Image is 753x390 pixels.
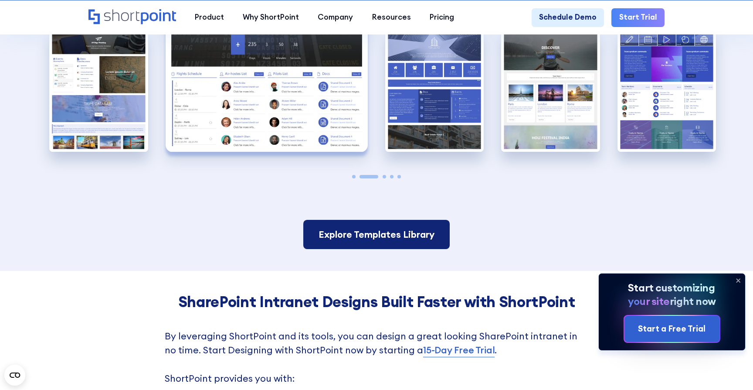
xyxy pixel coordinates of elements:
[318,12,353,23] div: Company
[360,175,378,178] span: Go to slide 2
[303,220,449,249] a: Explore Templates Library
[383,175,386,178] span: Go to slide 3
[617,31,716,152] img: HR SharePoint site example for documents
[617,31,716,152] div: 5 / 5
[352,175,356,178] span: Go to slide 1
[165,329,588,386] p: By leveraging ShortPoint and its tools, you can design a great looking SharePoint intranet in no ...
[397,175,401,178] span: Go to slide 5
[385,31,484,152] img: Internal SharePoint site example for company policy
[165,293,588,310] h4: SharePoint Intranet Designs Built Faster with ShortPoint
[363,8,420,27] a: Resources
[49,31,148,152] div: 1 / 5
[385,31,484,152] div: 3 / 5
[186,8,234,27] a: Product
[49,31,148,152] img: Best SharePoint Intranet Site Designs
[501,31,600,152] div: 4 / 5
[309,8,363,27] a: Company
[430,12,454,23] div: Pricing
[420,8,463,27] a: Pricing
[638,322,706,335] div: Start a Free Trial
[195,12,224,23] div: Product
[423,343,495,357] a: 15-Day Free Trial
[372,12,411,23] div: Resources
[88,9,176,26] a: Home
[501,31,600,152] img: SharePoint Communication site example for news
[532,8,604,27] a: Schedule Demo
[709,348,753,390] iframe: Chat Widget
[234,8,309,27] a: Why ShortPoint
[611,8,665,27] a: Start Trial
[624,316,719,342] a: Start a Free Trial
[243,12,299,23] div: Why ShortPoint
[4,365,25,386] button: Open CMP widget
[390,175,393,178] span: Go to slide 4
